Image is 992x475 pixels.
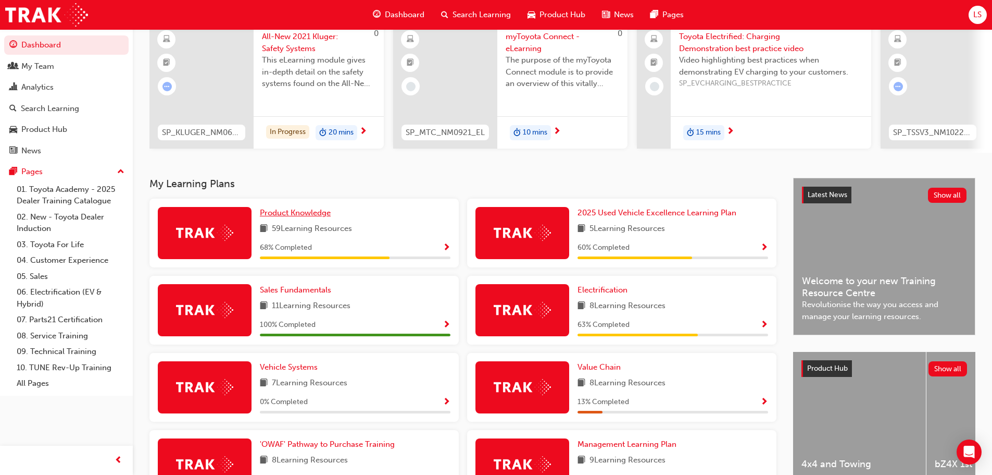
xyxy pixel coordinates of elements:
a: pages-iconPages [642,4,692,26]
span: learningRecordVerb_ATTEMPT-icon [894,82,903,91]
span: SP_EVCHARGING_BESTPRACTICE [679,78,863,90]
span: learningRecordVerb_NONE-icon [650,82,659,91]
img: Trak [494,225,551,241]
div: Product Hub [21,124,67,136]
span: The purpose of the myToyota Connect module is to provide an overview of this vitally important ne... [506,54,619,90]
span: book-icon [577,454,585,467]
span: 5 Learning Resources [589,223,665,236]
span: 11 Learning Resources [272,300,350,313]
img: Trak [176,302,233,318]
a: 10. TUNE Rev-Up Training [12,360,129,376]
span: book-icon [260,454,268,467]
span: book-icon [577,300,585,313]
span: learningRecordVerb_NONE-icon [406,82,416,91]
a: Management Learning Plan [577,439,681,450]
a: news-iconNews [594,4,642,26]
span: 59 Learning Resources [272,223,352,236]
a: 05. Sales [12,269,129,285]
span: Product Hub [807,364,848,373]
a: Search Learning [4,99,129,118]
span: 8 Learning Resources [272,454,348,467]
span: LS [973,9,982,21]
span: learningRecordVerb_ATTEMPT-icon [162,82,172,91]
span: 2025 Used Vehicle Excellence Learning Plan [577,208,736,217]
span: 7 Learning Resources [272,377,347,390]
span: 10 mins [523,127,547,139]
a: Value Chain [577,361,625,373]
span: duration-icon [513,126,521,140]
span: learningResourceType_ELEARNING-icon [163,33,170,46]
button: Show Progress [443,241,450,254]
button: LS [969,6,987,24]
span: Video highlighting best practices when demonstrating EV charging to your customers. [679,54,863,78]
button: Show Progress [443,319,450,332]
a: search-iconSearch Learning [433,4,519,26]
a: All Pages [12,375,129,392]
span: booktick-icon [407,56,414,70]
button: Show Progress [760,319,768,332]
span: SP_TSSV3_NM1022_EL [893,127,972,139]
span: Show Progress [760,321,768,330]
a: 02. New - Toyota Dealer Induction [12,209,129,237]
a: Toyota Electrified: Charging Demonstration best practice videoVideo highlighting best practices w... [637,22,871,149]
span: up-icon [117,165,124,179]
span: guage-icon [9,41,17,50]
span: 100 % Completed [260,319,316,331]
span: Management Learning Plan [577,440,676,449]
span: book-icon [260,300,268,313]
span: Vehicle Systems [260,362,318,372]
div: Analytics [21,81,54,93]
span: Revolutionise the way you access and manage your learning resources. [802,299,966,322]
a: Product Hub [4,120,129,139]
div: News [21,145,41,157]
span: booktick-icon [894,56,901,70]
button: Show all [928,361,968,376]
span: 4x4 and Towing [801,458,918,470]
a: 08. Service Training [12,328,129,344]
span: pages-icon [9,167,17,177]
span: news-icon [602,8,610,21]
a: 0SP_KLUGER_NM0621_EL04All-New 2021 Kluger: Safety SystemsThis eLearning module gives in-depth det... [149,22,384,149]
span: 0 [618,29,622,38]
a: 'OWAF' Pathway to Purchase Training [260,439,399,450]
span: guage-icon [373,8,381,21]
button: Show all [928,188,967,203]
span: Show Progress [760,398,768,407]
span: News [614,9,634,21]
span: Show Progress [443,321,450,330]
a: Sales Fundamentals [260,284,335,296]
span: next-icon [553,127,561,137]
span: next-icon [359,127,367,137]
span: 63 % Completed [577,319,630,331]
div: In Progress [266,125,309,139]
div: Pages [21,166,43,178]
span: 68 % Completed [260,242,312,254]
span: Pages [662,9,684,21]
a: News [4,141,129,161]
span: Show Progress [443,398,450,407]
a: 01. Toyota Academy - 2025 Dealer Training Catalogue [12,181,129,209]
span: chart-icon [9,83,17,92]
a: Trak [5,3,88,27]
span: 20 mins [329,127,354,139]
span: car-icon [528,8,535,21]
span: 60 % Completed [577,242,630,254]
span: booktick-icon [163,56,170,70]
span: Show Progress [760,243,768,253]
span: booktick-icon [650,56,658,70]
a: Latest NewsShow all [802,187,966,203]
span: prev-icon [115,454,122,467]
span: SP_MTC_NM0921_EL [406,127,485,139]
span: Dashboard [385,9,424,21]
img: Trak [494,456,551,472]
img: Trak [176,225,233,241]
span: 8 Learning Resources [589,377,665,390]
a: 06. Electrification (EV & Hybrid) [12,284,129,312]
span: search-icon [9,104,17,114]
a: Dashboard [4,35,129,55]
button: Show Progress [443,396,450,409]
span: book-icon [577,377,585,390]
span: laptop-icon [650,33,658,46]
button: DashboardMy TeamAnalyticsSearch LearningProduct HubNews [4,33,129,162]
img: Trak [176,456,233,472]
